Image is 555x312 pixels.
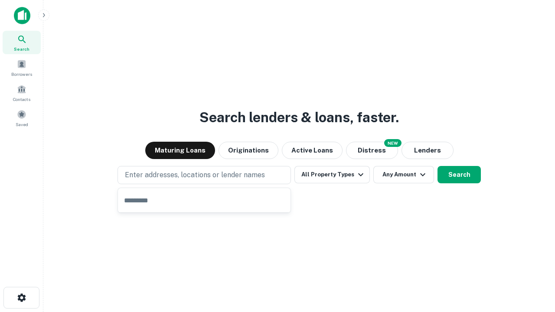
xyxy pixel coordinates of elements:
button: Search [437,166,481,183]
button: Active Loans [282,142,343,159]
div: NEW [384,139,402,147]
img: capitalize-icon.png [14,7,30,24]
span: Saved [16,121,28,128]
span: Borrowers [11,71,32,78]
iframe: Chat Widget [512,215,555,257]
button: Search distressed loans with lien and other non-mortgage details. [346,142,398,159]
span: Contacts [13,96,30,103]
button: Lenders [402,142,454,159]
a: Saved [3,106,41,130]
a: Borrowers [3,56,41,79]
h3: Search lenders & loans, faster. [199,107,399,128]
button: All Property Types [294,166,370,183]
button: Maturing Loans [145,142,215,159]
span: Search [14,45,29,52]
button: Enter addresses, locations or lender names [118,166,291,184]
p: Enter addresses, locations or lender names [125,170,265,180]
a: Search [3,31,41,54]
button: Originations [219,142,278,159]
button: Any Amount [373,166,434,183]
a: Contacts [3,81,41,104]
